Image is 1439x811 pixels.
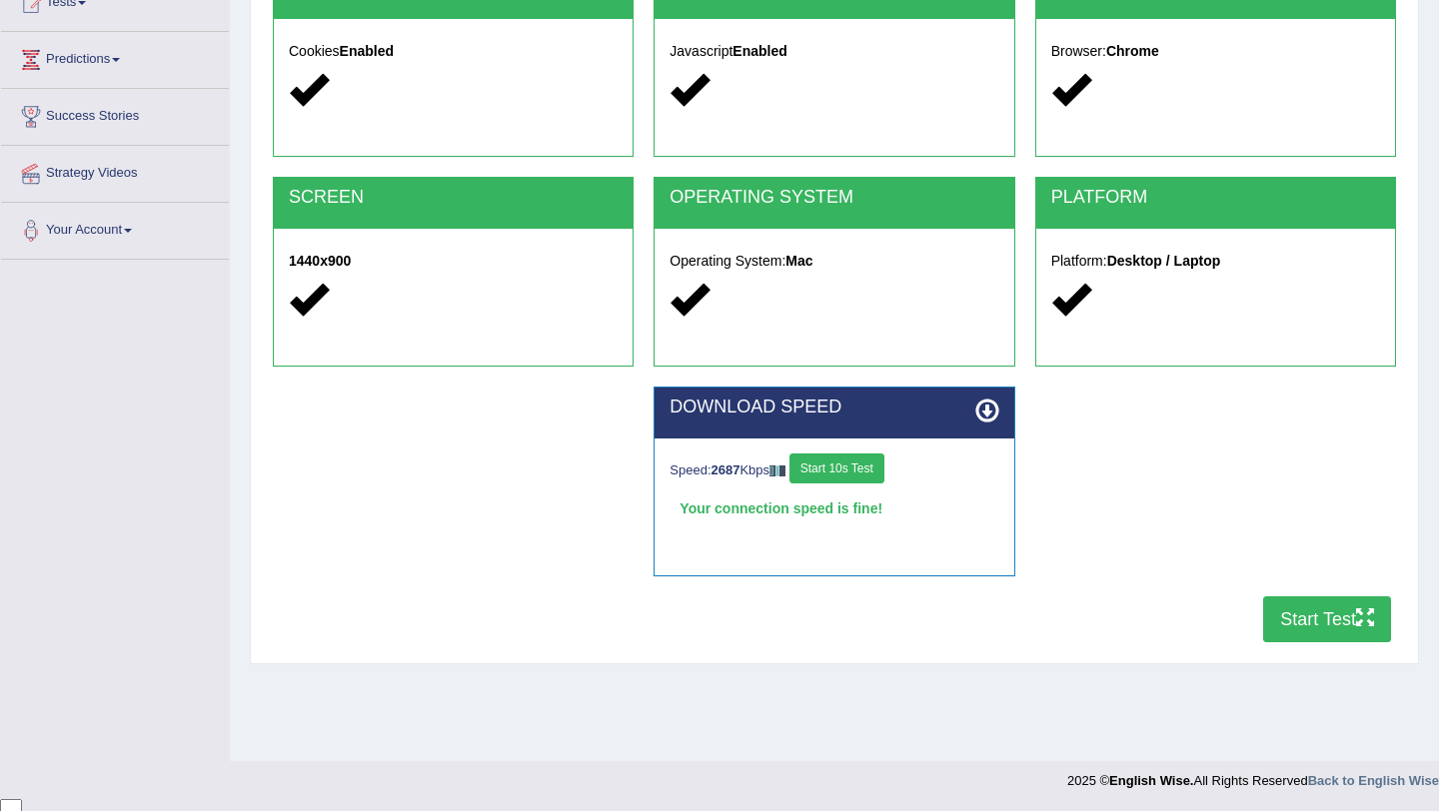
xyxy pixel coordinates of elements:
img: ajax-loader-fb-connection.gif [769,465,785,476]
strong: Enabled [732,43,786,59]
a: Strategy Videos [1,146,229,196]
a: Your Account [1,203,229,253]
a: Back to English Wise [1308,773,1439,788]
h2: OPERATING SYSTEM [670,188,998,208]
h5: Platform: [1051,254,1380,269]
a: Predictions [1,32,229,82]
h5: Browser: [1051,44,1380,59]
strong: Desktop / Laptop [1107,253,1221,269]
strong: English Wise. [1109,773,1193,788]
div: 2025 © All Rights Reserved [1067,761,1439,790]
h5: Operating System: [670,254,998,269]
div: Speed: Kbps [670,453,998,488]
strong: Mac [785,253,812,269]
button: Start Test [1263,596,1391,642]
h2: DOWNLOAD SPEED [670,398,998,417]
strong: 1440x900 [289,253,351,269]
button: Start 10s Test [789,453,884,483]
strong: Enabled [340,43,394,59]
h5: Javascript [670,44,998,59]
h5: Cookies [289,44,618,59]
strong: Chrome [1106,43,1159,59]
h2: PLATFORM [1051,188,1380,208]
div: Your connection speed is fine! [670,493,998,523]
a: Success Stories [1,89,229,139]
strong: 2687 [712,462,740,477]
h2: SCREEN [289,188,618,208]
